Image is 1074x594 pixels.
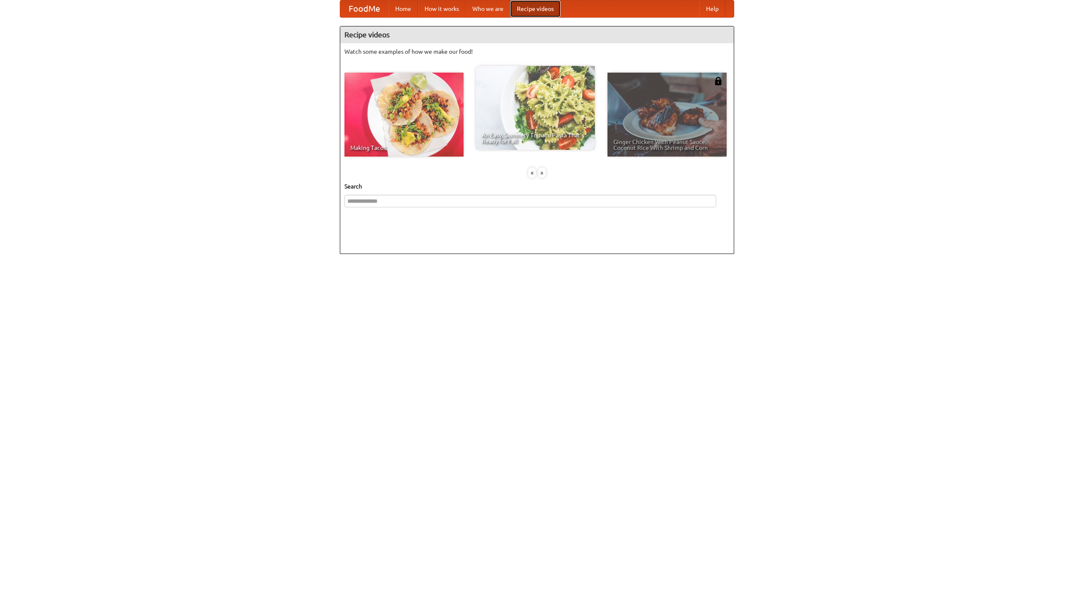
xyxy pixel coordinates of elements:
h4: Recipe videos [340,26,734,43]
span: Making Tacos [350,145,458,151]
a: Home [388,0,418,17]
a: FoodMe [340,0,388,17]
a: Recipe videos [510,0,560,17]
a: Making Tacos [344,73,464,157]
a: How it works [418,0,466,17]
div: » [538,167,546,178]
a: An Easy, Summery Tomato Pasta That's Ready for Fall [476,66,595,150]
div: « [528,167,536,178]
h5: Search [344,182,730,191]
a: Who we are [466,0,510,17]
img: 483408.png [714,77,722,85]
a: Help [699,0,725,17]
p: Watch some examples of how we make our food! [344,47,730,56]
span: An Easy, Summery Tomato Pasta That's Ready for Fall [482,132,589,144]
